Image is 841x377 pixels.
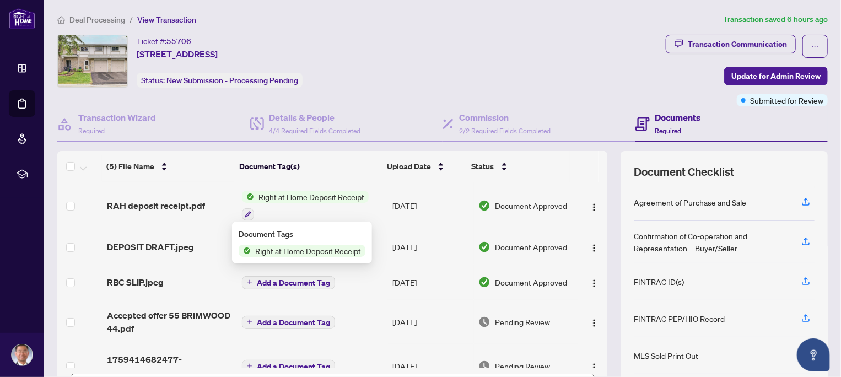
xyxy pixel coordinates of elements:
div: Status: [137,73,303,88]
span: Add a Document Tag [257,319,330,326]
img: Status Icon [239,245,251,257]
h4: Documents [655,111,701,124]
button: Logo [585,197,603,214]
img: Status Icon [242,191,254,203]
img: Logo [590,244,599,252]
button: Logo [585,313,603,331]
img: Profile Icon [12,344,33,365]
button: Open asap [797,338,830,371]
button: Add a Document Tag [242,316,335,329]
span: 2/2 Required Fields Completed [459,127,551,135]
span: DEPOSIT DRAFT.jpeg [107,240,194,254]
div: Confirmation of Co-operation and Representation—Buyer/Seller [634,230,788,254]
span: Document Approved [495,276,567,288]
h4: Transaction Wizard [78,111,156,124]
div: Document Tags [239,228,365,240]
th: Document Tag(s) [235,151,382,182]
div: MLS Sold Print Out [634,349,698,362]
img: Document Status [478,316,490,328]
span: 55706 [166,36,191,46]
span: Right at Home Deposit Receipt [254,191,369,203]
span: Accepted offer 55 BRIMWOOD 44.pdf [107,309,233,335]
button: Add a Document Tag [242,275,335,289]
span: home [57,16,65,24]
span: 4/4 Required Fields Completed [269,127,361,135]
span: Document Checklist [634,164,734,180]
img: Logo [590,363,599,371]
button: Logo [585,357,603,375]
td: [DATE] [388,229,474,265]
button: Add a Document Tag [242,276,335,289]
button: Update for Admin Review [724,67,828,85]
td: [DATE] [388,182,474,229]
span: Deal Processing [69,15,125,25]
button: Logo [585,273,603,291]
button: Transaction Communication [666,35,796,53]
th: (5) File Name [102,151,235,182]
td: [DATE] [388,300,474,344]
span: [STREET_ADDRESS] [137,47,218,61]
button: Add a Document Tag [242,359,335,373]
h4: Commission [459,111,551,124]
h4: Details & People [269,111,361,124]
img: Logo [590,279,599,288]
span: Pending Review [495,360,550,372]
button: Add a Document Tag [242,315,335,329]
span: View Transaction [137,15,196,25]
span: plus [247,279,252,285]
span: Add a Document Tag [257,363,330,370]
img: Logo [590,203,599,212]
li: / [130,13,133,26]
span: Update for Admin Review [731,67,821,85]
span: plus [247,319,252,325]
span: (5) File Name [106,160,154,173]
span: RAH deposit receipt.pdf [107,199,205,212]
span: Required [655,127,682,135]
span: RBC SLIP.jpeg [107,276,164,289]
button: Logo [585,238,603,256]
span: Upload Date [387,160,431,173]
div: FINTRAC PEP/HIO Record [634,313,725,325]
span: Right at Home Deposit Receipt [251,245,365,257]
span: Document Approved [495,241,567,253]
button: Add a Document Tag [242,360,335,373]
span: Document Approved [495,200,567,212]
span: ellipsis [811,42,819,50]
td: [DATE] [388,265,474,300]
button: Status IconRight at Home Deposit Receipt [242,191,369,220]
img: Document Status [478,241,490,253]
div: Agreement of Purchase and Sale [634,196,746,208]
article: Transaction saved 6 hours ago [723,13,828,26]
img: Document Status [478,200,490,212]
span: New Submission - Processing Pending [166,76,298,85]
img: Logo [590,319,599,327]
div: FINTRAC ID(s) [634,276,684,288]
th: Status [467,151,570,182]
img: Document Status [478,360,490,372]
div: Ticket #: [137,35,191,47]
span: Status [472,160,494,173]
span: plus [247,363,252,369]
img: logo [9,8,35,29]
span: Submitted for Review [750,94,823,106]
span: Pending Review [495,316,550,328]
span: Add a Document Tag [257,279,330,287]
th: Upload Date [382,151,467,182]
span: Required [78,127,105,135]
img: Document Status [478,276,490,288]
img: IMG-E12350681_1.jpg [58,35,127,87]
div: Transaction Communication [688,35,787,53]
